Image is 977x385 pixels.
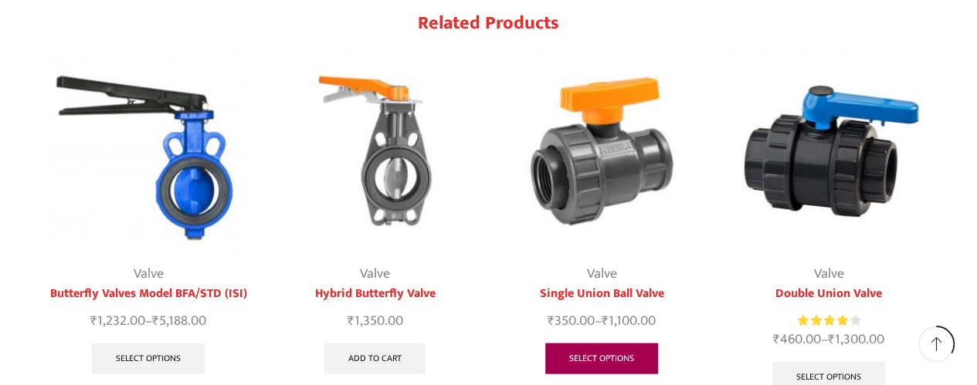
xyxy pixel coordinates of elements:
[92,343,205,374] a: Select options for “Butterfly Valves Model BFA/STD (ISI)”
[602,309,656,333] bdi: 1,100.00
[418,8,559,39] span: Related products
[49,311,249,332] span: –
[728,329,929,350] span: –
[90,309,145,333] bdi: 1,232.00
[275,285,476,303] a: Hybrid Butterfly Valve
[39,44,259,383] div: 1 / 4
[324,343,426,374] a: Add to cart: “Hybrid Butterfly Valve”
[348,309,403,333] bdi: 1,350.00
[548,309,595,333] bdi: 350.00
[266,44,485,383] div: 2 / 4
[797,312,847,329] span: Rated out of 5
[797,312,860,329] div: Rated 4.00 out of 5
[828,328,884,351] bdi: 1,300.00
[348,309,355,333] span: ₹
[728,52,929,252] img: Double Union Valve
[502,285,703,303] a: Single Union Ball Valve
[545,343,658,374] a: Select options for “Single Union Ball Valve”
[602,309,609,333] span: ₹
[90,309,97,333] span: ₹
[828,328,835,351] span: ₹
[49,285,249,303] a: Butterfly Valves Model BFA/STD (ISI)
[152,309,206,333] bdi: 5,188.00
[502,52,703,252] img: Single Union Ball Valve
[548,309,555,333] span: ₹
[773,328,821,351] bdi: 460.00
[502,311,703,332] span: –
[49,52,249,252] img: Butterfly Valves Model BFA/STD (ISI)
[773,328,780,351] span: ₹
[587,262,617,285] a: Valve
[275,52,476,252] img: Hybrid Butterfly Valve
[134,262,164,285] a: Valve
[360,262,390,285] a: Valve
[493,44,712,383] div: 3 / 4
[152,309,159,333] span: ₹
[813,262,843,285] a: Valve
[728,285,929,303] a: Double Union Valve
